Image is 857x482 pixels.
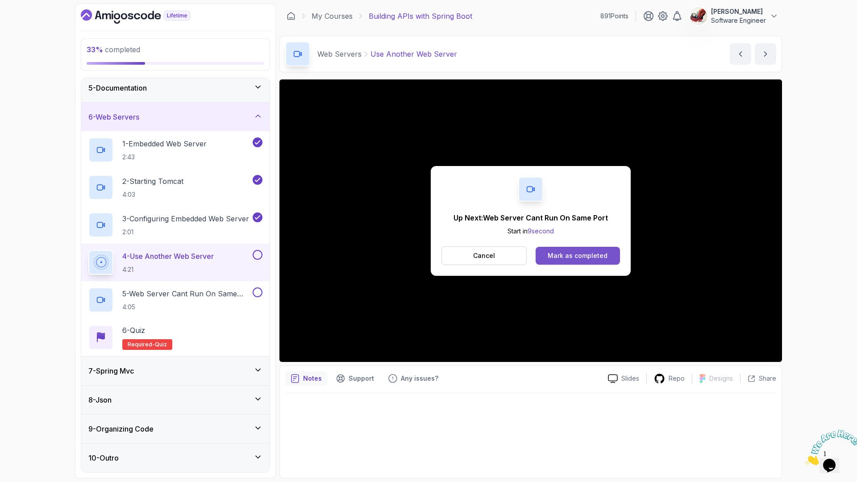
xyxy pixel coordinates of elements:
[690,8,707,25] img: user profile image
[802,426,857,469] iframe: chat widget
[122,153,207,162] p: 2:43
[87,45,103,54] span: 33 %
[81,74,270,102] button: 5-Documentation
[81,103,270,131] button: 6-Web Servers
[312,11,353,21] a: My Courses
[601,374,646,383] a: Slides
[81,444,270,472] button: 10-Outro
[528,227,554,235] span: 9 second
[122,228,249,237] p: 2:01
[370,49,457,59] p: Use Another Web Server
[122,265,214,274] p: 4:21
[87,45,140,54] span: completed
[383,371,444,386] button: Feedback button
[453,227,608,236] p: Start in
[81,415,270,443] button: 9-Organizing Code
[690,7,778,25] button: user profile image[PERSON_NAME]Software Engineer
[122,213,249,224] p: 3 - Configuring Embedded Web Server
[709,374,733,383] p: Designs
[711,16,766,25] p: Software Engineer
[88,250,262,275] button: 4-Use Another Web Server4:21
[369,11,472,21] p: Building APIs with Spring Boot
[88,83,147,93] h3: 5 - Documentation
[4,4,7,11] span: 1
[331,371,379,386] button: Support button
[711,7,766,16] p: [PERSON_NAME]
[401,374,438,383] p: Any issues?
[4,4,59,39] img: Chat attention grabber
[88,424,154,434] h3: 9 - Organizing Code
[730,43,751,65] button: previous content
[122,303,251,312] p: 4:05
[122,325,145,336] p: 6 - Quiz
[155,341,167,348] span: quiz
[600,12,628,21] p: 891 Points
[669,374,685,383] p: Repo
[453,212,608,223] p: Up Next: Web Server Cant Run On Same Port
[621,374,639,383] p: Slides
[88,137,262,162] button: 1-Embedded Web Server2:43
[88,366,134,376] h3: 7 - Spring Mvc
[303,374,322,383] p: Notes
[122,176,183,187] p: 2 - Starting Tomcat
[759,374,776,383] p: Share
[287,12,295,21] a: Dashboard
[122,138,207,149] p: 1 - Embedded Web Server
[88,175,262,200] button: 2-Starting Tomcat4:03
[122,288,251,299] p: 5 - Web Server Cant Run On Same Port
[128,341,155,348] span: Required-
[755,43,776,65] button: next content
[122,190,183,199] p: 4:03
[122,251,214,262] p: 4 - Use Another Web Server
[88,287,262,312] button: 5-Web Server Cant Run On Same Port4:05
[317,49,362,59] p: Web Servers
[647,373,692,384] a: Repo
[81,357,270,385] button: 7-Spring Mvc
[88,112,139,122] h3: 6 - Web Servers
[81,386,270,414] button: 8-Json
[536,247,620,265] button: Mark as completed
[441,246,527,265] button: Cancel
[740,374,776,383] button: Share
[81,9,211,24] a: Dashboard
[473,251,495,260] p: Cancel
[88,395,112,405] h3: 8 - Json
[88,453,119,463] h3: 10 - Outro
[285,371,327,386] button: notes button
[279,79,782,362] iframe: 4 - Use Another Web Server
[349,374,374,383] p: Support
[88,325,262,350] button: 6-QuizRequired-quiz
[548,251,607,260] div: Mark as completed
[88,212,262,237] button: 3-Configuring Embedded Web Server2:01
